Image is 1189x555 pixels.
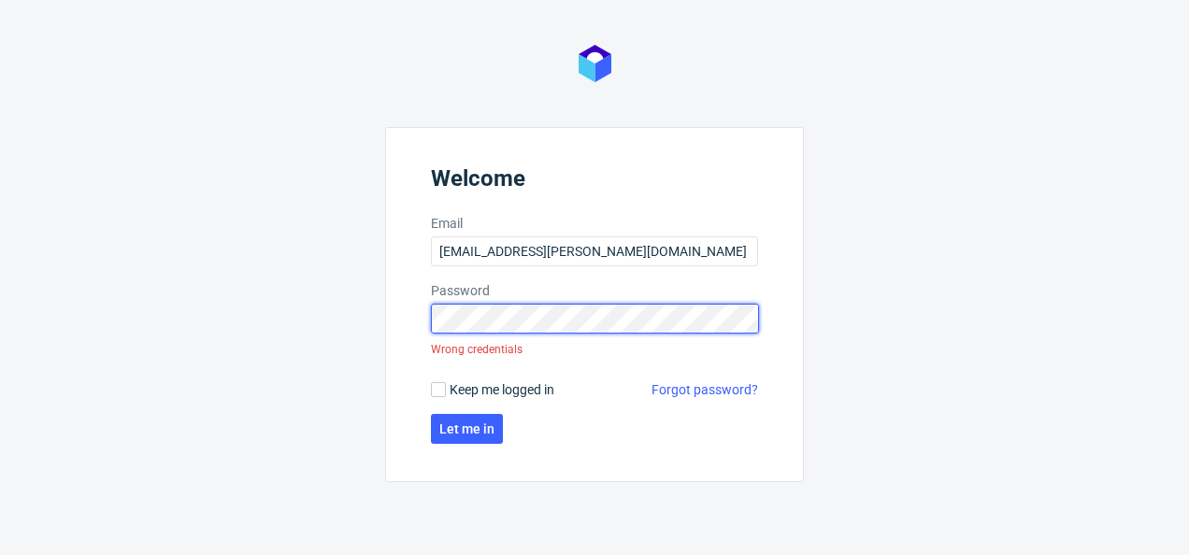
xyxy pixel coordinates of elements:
[431,236,758,266] input: you@youremail.com
[431,214,758,233] label: Email
[652,380,758,399] a: Forgot password?
[431,165,758,199] header: Welcome
[431,281,758,300] label: Password
[431,334,523,365] div: Wrong credentials
[439,422,494,435] span: Let me in
[450,380,554,399] span: Keep me logged in
[431,414,503,444] button: Let me in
